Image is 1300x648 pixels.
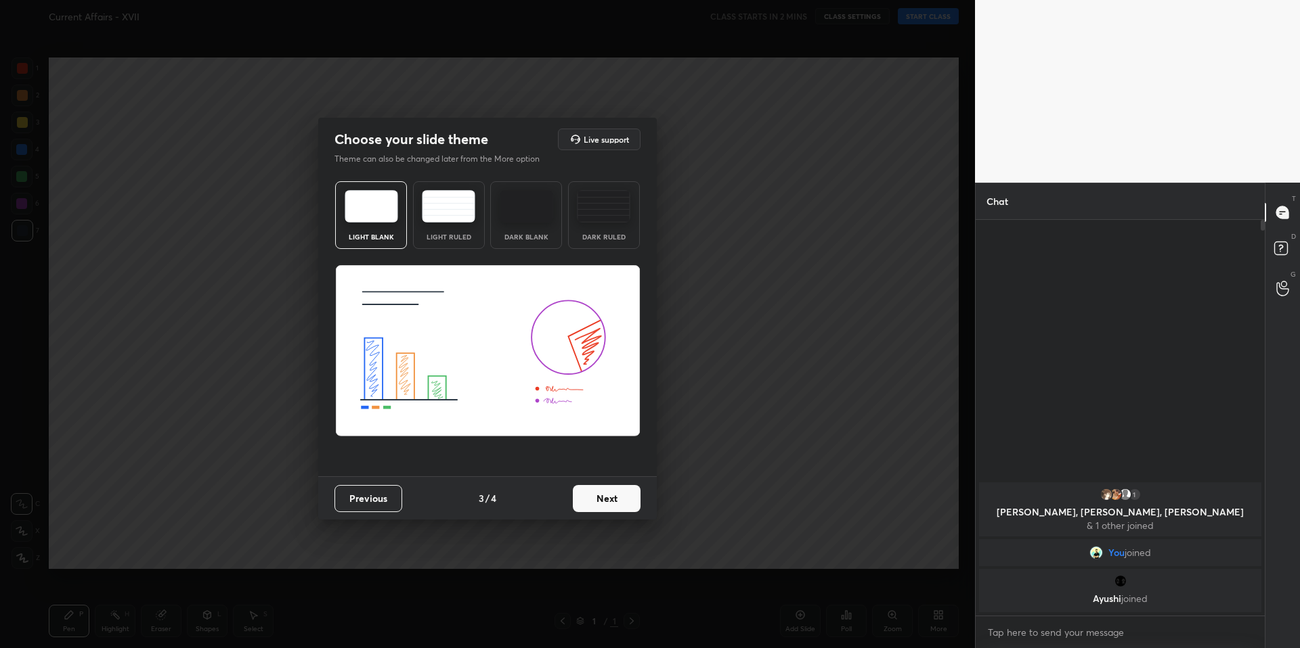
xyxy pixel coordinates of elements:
p: & 1 other joined [987,520,1253,531]
p: G [1291,269,1296,279]
h4: / [485,491,490,505]
div: grid [976,480,1265,616]
div: Light Blank [344,233,398,240]
p: [PERSON_NAME], [PERSON_NAME], [PERSON_NAME] [987,507,1253,517]
div: 1 [1128,488,1142,501]
h2: Choose your slide theme [334,131,488,148]
div: Light Ruled [422,233,476,240]
img: cbb332b380cd4d0a9bcabf08f684c34f.jpg [1089,546,1103,559]
img: darkTheme.f0cc69e5.svg [500,190,553,223]
img: 40d9ba68ef7048b4908f999be8d7a2d9.png [1100,488,1113,501]
div: Dark Ruled [577,233,631,240]
img: lightTheme.e5ed3b09.svg [345,190,398,223]
span: You [1108,547,1125,558]
img: lightThemeBanner.fbc32fad.svg [335,265,641,437]
h4: 3 [479,491,484,505]
img: darkRuledTheme.de295e13.svg [577,190,630,223]
img: default.png [1119,488,1132,501]
span: joined [1125,547,1151,558]
p: Ayushi [987,593,1253,604]
img: 23bd3100f97241238e9cd5577f1b7dfd.jpg [1114,574,1127,588]
img: 68d4d15b26474dd8b32033e7128ef822.jpg [1109,488,1123,501]
h4: 4 [491,491,496,505]
h5: Live support [584,135,629,143]
button: Next [573,485,641,512]
p: T [1292,193,1296,204]
span: joined [1121,592,1148,605]
p: D [1291,231,1296,241]
p: Theme can also be changed later from the More option [334,153,554,165]
div: Dark Blank [499,233,553,240]
p: Chat [976,183,1019,219]
img: lightRuledTheme.5fabf969.svg [422,190,475,223]
button: Previous [334,485,402,512]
